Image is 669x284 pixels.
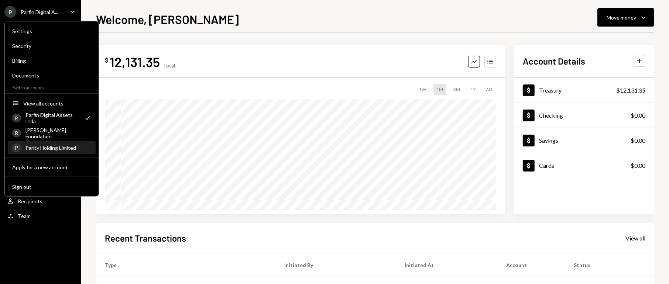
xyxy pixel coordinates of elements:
a: Billing [8,54,96,67]
div: Cards [539,162,554,169]
h2: Recent Transactions [105,232,186,244]
div: Settings [12,28,91,34]
th: Type [96,253,275,277]
button: View all accounts [8,97,96,110]
a: Treasury$12,131.35 [514,78,654,103]
a: R[PERSON_NAME] Foundation [8,126,96,139]
a: Checking$0.00 [514,103,654,128]
div: Documents [12,72,91,79]
div: Treasury [539,87,562,94]
div: P [4,6,16,18]
a: Savings$0.00 [514,128,654,153]
div: 1W [416,84,429,95]
div: Billing [12,58,91,64]
div: $0.00 [631,111,645,120]
th: Status [565,253,654,277]
div: ALL [483,84,496,95]
div: Parfin Digital A... [21,9,58,15]
a: Security [8,39,96,52]
div: Security [12,43,91,49]
button: Sign out [8,180,96,194]
div: $12,131.35 [616,86,645,95]
a: Cards$0.00 [514,153,654,178]
th: Initiated By [275,253,396,277]
div: Team [18,213,31,219]
a: Settings [8,24,96,38]
div: View all accounts [23,100,91,106]
div: Move money [607,14,636,21]
h2: Account Details [523,55,585,67]
div: 1M [433,84,446,95]
div: View all [625,235,645,242]
a: Documents [8,69,96,82]
div: Savings [539,137,558,144]
div: $0.00 [631,136,645,145]
div: Recipients [18,198,42,204]
div: 1Y [467,84,478,95]
div: R [12,128,21,137]
div: [PERSON_NAME] Foundation [25,127,91,139]
a: PParity Holding Limited [8,141,96,154]
button: Apply for a new account [8,161,96,174]
div: P [12,143,21,152]
a: Team [4,209,77,222]
button: Move money [597,8,654,27]
th: Initiated At [396,253,497,277]
div: P [12,114,21,122]
a: Recipients [4,194,77,208]
div: Apply for a new account [12,164,91,170]
div: Total [163,62,175,69]
div: Parity Holding Limited [25,145,91,151]
a: View all [625,234,645,242]
div: Switch accounts [5,83,99,90]
div: 12,131.35 [110,53,160,70]
div: 3M [450,84,463,95]
div: Parfin Digital Assets Ltda [25,112,79,124]
div: $0.00 [631,161,645,170]
div: $ [105,56,108,64]
div: Checking [539,112,563,119]
th: Account [497,253,565,277]
h1: Welcome, [PERSON_NAME] [96,12,239,27]
div: Sign out [12,183,91,190]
